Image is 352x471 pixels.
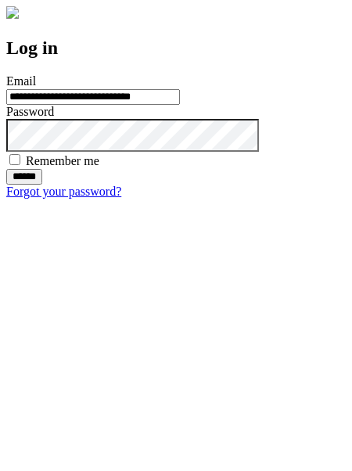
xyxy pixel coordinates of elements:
[26,154,99,167] label: Remember me
[6,38,346,59] h2: Log in
[6,74,36,88] label: Email
[6,105,54,118] label: Password
[6,6,19,19] img: logo-4e3dc11c47720685a147b03b5a06dd966a58ff35d612b21f08c02c0306f2b779.png
[6,185,121,198] a: Forgot your password?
